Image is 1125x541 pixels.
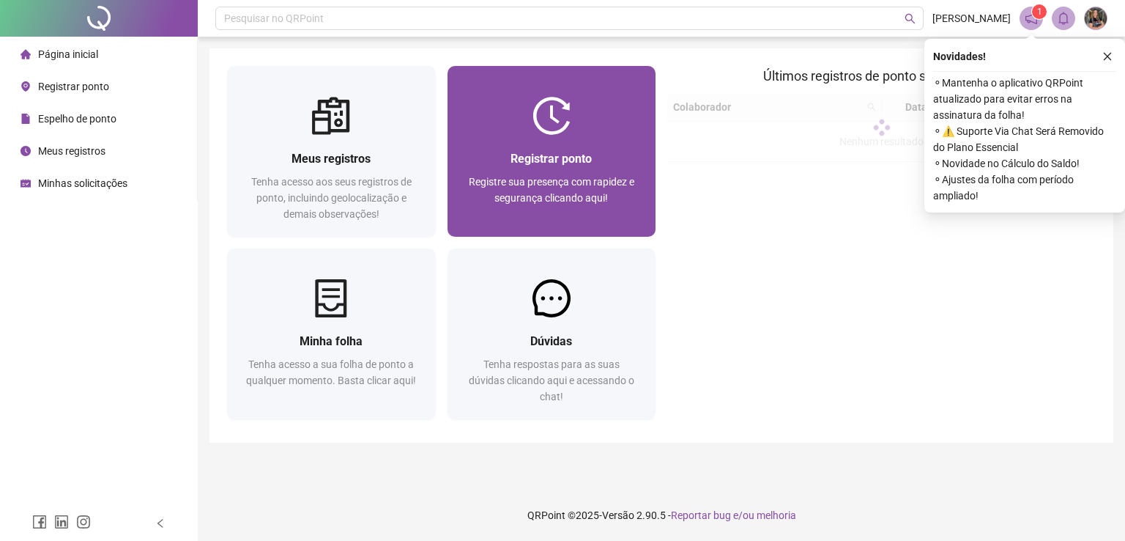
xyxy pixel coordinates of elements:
[292,152,371,166] span: Meus registros
[76,515,91,529] span: instagram
[21,81,31,92] span: environment
[251,176,412,220] span: Tenha acesso aos seus registros de ponto, incluindo geolocalização e demais observações!
[246,358,416,386] span: Tenha acesso a sua folha de ponto a qualquer momento. Basta clicar aqui!
[448,249,656,419] a: DúvidasTenha respostas para as suas dúvidas clicando aqui e acessando o chat!
[448,66,656,237] a: Registrar pontoRegistre sua presença com rapidez e segurança clicando aqui!
[933,123,1116,155] span: ⚬ ⚠️ Suporte Via Chat Será Removido do Plano Essencial
[1102,51,1113,62] span: close
[155,518,166,529] span: left
[54,515,69,529] span: linkedin
[933,75,1116,123] span: ⚬ Mantenha o aplicativo QRPoint atualizado para evitar erros na assinatura da folha!
[32,515,47,529] span: facebook
[38,113,116,125] span: Espelho de ponto
[933,48,986,65] span: Novidades !
[1037,7,1042,17] span: 1
[21,49,31,59] span: home
[671,509,796,521] span: Reportar bug e/ou melhoria
[38,177,127,189] span: Minhas solicitações
[38,145,105,157] span: Meus registros
[932,10,1011,26] span: [PERSON_NAME]
[933,155,1116,172] span: ⚬ Novidade no Cálculo do Saldo!
[530,334,572,348] span: Dúvidas
[21,178,31,188] span: schedule
[21,146,31,156] span: clock-circle
[763,68,1000,84] span: Últimos registros de ponto sincronizados
[38,81,109,92] span: Registrar ponto
[933,172,1116,204] span: ⚬ Ajustes da folha com período ampliado!
[1085,7,1107,29] img: 92065
[1032,4,1047,19] sup: 1
[227,249,436,419] a: Minha folhaTenha acesso a sua folha de ponto a qualquer momento. Basta clicar aqui!
[38,48,98,60] span: Página inicial
[21,114,31,124] span: file
[1057,12,1070,25] span: bell
[905,13,916,24] span: search
[300,334,363,348] span: Minha folha
[1025,12,1038,25] span: notification
[227,66,436,237] a: Meus registrosTenha acesso aos seus registros de ponto, incluindo geolocalização e demais observa...
[602,509,634,521] span: Versão
[510,152,592,166] span: Registrar ponto
[469,176,634,204] span: Registre sua presença com rapidez e segurança clicando aqui!
[198,490,1125,541] footer: QRPoint © 2025 - 2.90.5 -
[469,358,634,402] span: Tenha respostas para as suas dúvidas clicando aqui e acessando o chat!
